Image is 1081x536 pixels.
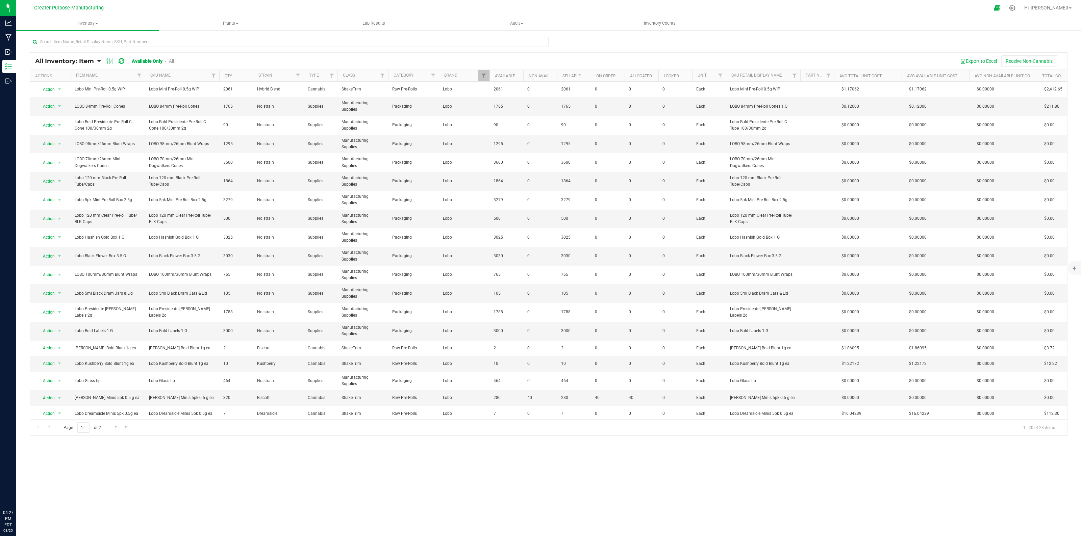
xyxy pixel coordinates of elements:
span: Lobo 5pk Mini Pre-Roll Box 2.5g [75,197,141,203]
span: Action [37,393,55,403]
a: All [169,58,174,64]
span: select [55,270,64,279]
span: LOBO 84mm Pre-Roll Cones [75,103,141,110]
a: Inventory Counts [588,16,731,30]
span: $0.00000 [906,120,930,130]
span: select [55,85,64,94]
span: Supplies [308,234,333,241]
span: select [55,214,64,223]
span: $0.00 [1041,139,1058,149]
span: $0.00000 [973,120,998,130]
span: 3600 [223,159,249,166]
span: Action [37,139,55,149]
span: 0 [662,103,688,110]
span: Action [37,376,55,385]
a: Strain [258,73,272,78]
span: LOBO 98mm/26mm Blunt Wraps [75,141,141,147]
span: $0.00000 [973,251,998,261]
span: 0 [662,215,688,222]
span: Lobo [443,103,485,110]
span: No strain [257,122,300,128]
button: Export to Excel [956,55,1001,67]
span: Lobo 120 mm Black Pre-Roll Tube/Caps [75,175,141,188]
span: Lobo Hashish Gold Box 1 G [75,234,141,241]
span: Lobo Black Flower Box 3.5 G [730,253,796,259]
span: 0 [527,234,553,241]
span: 0 [595,234,621,241]
span: Lobo [443,86,485,92]
span: 0 [527,122,553,128]
span: $0.00000 [973,195,998,205]
span: No strain [257,178,300,184]
span: 0 [662,197,688,203]
span: Lobo [443,253,485,259]
a: Item Name [76,73,98,78]
span: select [55,195,64,205]
span: $0.00000 [906,251,930,261]
span: Action [37,120,55,130]
a: Filter [326,70,337,81]
span: 0 [662,234,688,241]
span: 1295 [561,141,587,147]
span: 0 [629,253,654,259]
span: select [55,359,64,368]
inline-svg: Outbound [5,78,12,84]
span: Each [696,86,722,92]
span: Each [696,234,722,241]
span: All Inventory: Item [35,57,94,65]
span: Each [696,178,722,184]
span: LOBO 70mm/26mm Mini Dogwalkers Cones [730,156,796,169]
div: Actions [35,74,68,78]
span: 0 [629,178,654,184]
span: Action [37,289,55,298]
a: Filter [715,70,726,81]
span: 0 [595,197,621,203]
span: 0 [629,103,654,110]
span: Manufacturing Supplies [342,175,384,188]
span: Action [37,177,55,186]
span: Lobo Bold Presidente Pre-Roll C-Cone 100/30mm 2g [149,119,215,132]
span: No strain [257,215,300,222]
span: Action [37,270,55,279]
span: Lobo 120 mm Clear Pre-Roll Tube/ BLK Caps [149,212,215,225]
span: No strain [257,103,300,110]
span: $0.00000 [973,102,998,111]
span: 1295 [494,141,519,147]
span: LOBO 84mm Pre-Roll Cones 1 G [730,103,796,110]
span: $0.00 [1041,195,1058,205]
span: LOBO 70mm/26mm Mini Dogwalkers Cones [149,156,215,169]
span: $0.00000 [838,195,862,205]
a: Available Only [132,58,162,64]
a: Unit [698,73,707,78]
span: $0.00 [1041,176,1058,186]
span: 500 [561,215,587,222]
a: Category [394,73,413,78]
span: Inventory [16,20,159,26]
span: select [55,120,64,130]
span: Each [696,103,722,110]
span: 0 [629,215,654,222]
span: $0.00000 [973,176,998,186]
span: 1295 [223,141,249,147]
span: Action [37,343,55,353]
span: select [55,343,64,353]
span: 0 [629,234,654,241]
a: Total Cost [1042,74,1065,78]
span: Lobo 120 mm Clear Pre-Roll Tube/ BLK Caps [730,212,796,225]
span: No strain [257,234,300,241]
span: 2061 [561,86,587,92]
span: select [55,102,64,111]
span: 90 [494,122,519,128]
span: Raw Pre-Rolls [392,86,435,92]
span: Each [696,197,722,203]
span: 3600 [494,159,519,166]
a: Part Number [806,73,833,78]
span: Supplies [308,141,333,147]
span: 0 [662,122,688,128]
span: $0.00000 [973,214,998,223]
span: select [55,251,64,261]
inline-svg: Inventory [5,63,12,70]
span: 0 [595,253,621,259]
span: Lobo Mini Pre-Roll 0.5g WIP [149,86,215,92]
a: Audit [445,16,588,30]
